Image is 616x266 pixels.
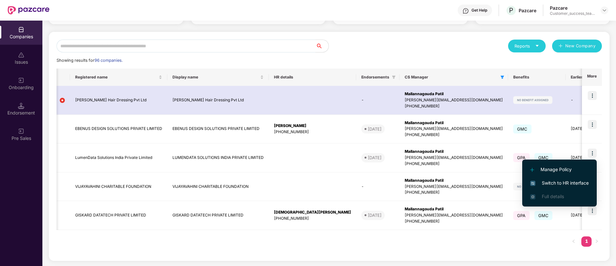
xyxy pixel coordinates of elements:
[566,143,607,172] td: [DATE]
[500,75,504,79] span: filter
[568,236,579,247] button: left
[499,73,506,81] span: filter
[534,211,553,220] span: GMC
[566,69,607,86] th: Earliest Renewal
[405,75,498,80] span: CS Manager
[70,172,167,201] td: VIJAYAVAHINI CHARITABLE FOUNDATION
[18,52,24,58] img: svg+xml;base64,PHN2ZyBpZD0iSXNzdWVzX2Rpc2FibGVkIiB4bWxucz0iaHR0cDovL3d3dy53My5vcmcvMjAwMC9zdmciIH...
[568,236,579,247] li: Previous Page
[392,75,396,79] span: filter
[550,5,595,11] div: Pazcare
[566,201,607,230] td: [DATE]
[167,143,269,172] td: LUMENDATA SOLUTIONS INDIA PRIVATE LIMITED
[361,75,389,80] span: Endorsements
[18,77,24,84] img: svg+xml;base64,PHN2ZyB3aWR0aD0iMjAiIGhlaWdodD0iMjAiIHZpZXdCb3g9IjAgMCAyMCAyMCIgZmlsbD0ibm9uZSIgeG...
[405,206,503,212] div: Mallannagouda Patil
[368,212,382,218] div: [DATE]
[18,26,24,33] img: svg+xml;base64,PHN2ZyBpZD0iQ29tcGFuaWVzIiB4bWxucz0iaHR0cDovL3d3dy53My5vcmcvMjAwMC9zdmciIHdpZHRoPS...
[513,124,532,133] span: GMC
[167,86,269,115] td: [PERSON_NAME] Hair Dressing Pvt Ltd
[94,58,123,63] span: 96 companies.
[405,161,503,167] div: [PHONE_NUMBER]
[18,103,24,109] img: svg+xml;base64,PHN2ZyB3aWR0aD0iMTQuNSIgaGVpZ2h0PSIxNC41IiB2aWV3Qm94PSIwIDAgMTYgMTYiIGZpbGw9Im5vbm...
[515,43,539,49] div: Reports
[530,166,589,173] span: Manage Policy
[70,69,167,86] th: Registered name
[588,91,597,100] img: icon
[274,209,351,216] div: [DEMOGRAPHIC_DATA][PERSON_NAME]
[405,184,503,190] div: [PERSON_NAME][EMAIL_ADDRESS][DOMAIN_NAME]
[70,86,167,115] td: [PERSON_NAME] Hair Dressing Pvt Ltd
[167,201,269,230] td: GISKARD DATATECH PRIVATE LIMITED
[8,6,49,14] img: New Pazcare Logo
[559,44,563,49] span: plus
[534,153,553,162] span: GMC
[70,143,167,172] td: LumenData Solutions India Private Limited
[565,43,596,49] span: New Company
[405,155,503,161] div: [PERSON_NAME][EMAIL_ADDRESS][DOMAIN_NAME]
[315,40,329,52] button: search
[566,115,607,144] td: [DATE]
[405,149,503,155] div: Mallannagouda Patil
[167,172,269,201] td: VIJAYAVAHINI CHARITABLE FOUNDATION
[405,103,503,109] div: [PHONE_NUMBER]
[530,179,589,187] span: Switch to HR interface
[582,69,602,86] th: More
[405,218,503,225] div: [PHONE_NUMBER]
[550,11,595,16] div: Customer_success_team_lead
[509,6,513,14] span: P
[57,58,123,63] span: Showing results for
[356,172,400,201] td: -
[18,128,24,134] img: svg+xml;base64,PHN2ZyB3aWR0aD0iMjAiIGhlaWdodD0iMjAiIHZpZXdCb3g9IjAgMCAyMCAyMCIgZmlsbD0ibm9uZSIgeG...
[167,69,269,86] th: Display name
[356,86,400,115] td: -
[315,43,329,49] span: search
[602,8,607,13] img: svg+xml;base64,PHN2ZyBpZD0iRHJvcGRvd24tMzJ4MzIiIHhtbG5zPSJodHRwOi8vd3d3LnczLm9yZy8yMDAwL3N2ZyIgd2...
[513,183,552,190] img: svg+xml;base64,PHN2ZyB4bWxucz0iaHR0cDovL3d3dy53My5vcmcvMjAwMC9zdmciIHdpZHRoPSIxMjIiIGhlaWdodD0iMj...
[274,129,351,135] div: [PHONE_NUMBER]
[70,115,167,144] td: EBENUS DESIGN SOLUTIONS PRIVATE LIMITED
[552,40,602,52] button: plusNew Company
[269,69,356,86] th: HR details
[508,69,566,86] th: Benefits
[588,120,597,129] img: icon
[519,7,536,14] div: Pazcare
[405,178,503,184] div: Mallannagouda Patil
[405,212,503,218] div: [PERSON_NAME][EMAIL_ADDRESS][DOMAIN_NAME]
[172,75,259,80] span: Display name
[405,120,503,126] div: Mallannagouda Patil
[581,236,592,246] a: 1
[588,149,597,158] img: icon
[405,126,503,132] div: [PERSON_NAME][EMAIL_ADDRESS][DOMAIN_NAME]
[274,216,351,222] div: [PHONE_NUMBER]
[368,126,382,132] div: [DATE]
[530,194,535,199] img: svg+xml;base64,PHN2ZyB4bWxucz0iaHR0cDovL3d3dy53My5vcmcvMjAwMC9zdmciIHdpZHRoPSIxNi4zNjMiIGhlaWdodD...
[405,91,503,97] div: Mallannagouda Patil
[368,154,382,161] div: [DATE]
[513,153,530,162] span: GPA
[530,181,535,186] img: svg+xml;base64,PHN2ZyB4bWxucz0iaHR0cDovL3d3dy53My5vcmcvMjAwMC9zdmciIHdpZHRoPSIxNiIgaGVpZ2h0PSIxNi...
[75,75,157,80] span: Registered name
[274,123,351,129] div: [PERSON_NAME]
[60,98,65,103] img: svg+xml;base64,PHN2ZyB4bWxucz0iaHR0cDovL3d3dy53My5vcmcvMjAwMC9zdmciIHdpZHRoPSIxMiIgaGVpZ2h0PSIxMi...
[592,236,602,247] button: right
[595,239,599,243] span: right
[462,8,469,14] img: svg+xml;base64,PHN2ZyBpZD0iSGVscC0zMngzMiIgeG1sbnM9Imh0dHA6Ly93d3cudzMub3JnLzIwMDAvc3ZnIiB3aWR0aD...
[535,44,539,48] span: caret-down
[581,236,592,247] li: 1
[405,189,503,196] div: [PHONE_NUMBER]
[405,132,503,138] div: [PHONE_NUMBER]
[530,168,534,172] img: svg+xml;base64,PHN2ZyB4bWxucz0iaHR0cDovL3d3dy53My5vcmcvMjAwMC9zdmciIHdpZHRoPSIxMi4yMDEiIGhlaWdodD...
[542,194,564,199] span: Full details
[471,8,487,13] div: Get Help
[592,236,602,247] li: Next Page
[513,211,530,220] span: GPA
[405,97,503,103] div: [PERSON_NAME][EMAIL_ADDRESS][DOMAIN_NAME]
[513,96,552,104] img: svg+xml;base64,PHN2ZyB4bWxucz0iaHR0cDovL3d3dy53My5vcmcvMjAwMC9zdmciIHdpZHRoPSIxMjIiIGhlaWdodD0iMj...
[167,115,269,144] td: EBENUS DESIGN SOLUTIONS PRIVATE LIMITED
[70,201,167,230] td: GISKARD DATATECH PRIVATE LIMITED
[566,86,607,115] td: -
[391,73,397,81] span: filter
[572,239,576,243] span: left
